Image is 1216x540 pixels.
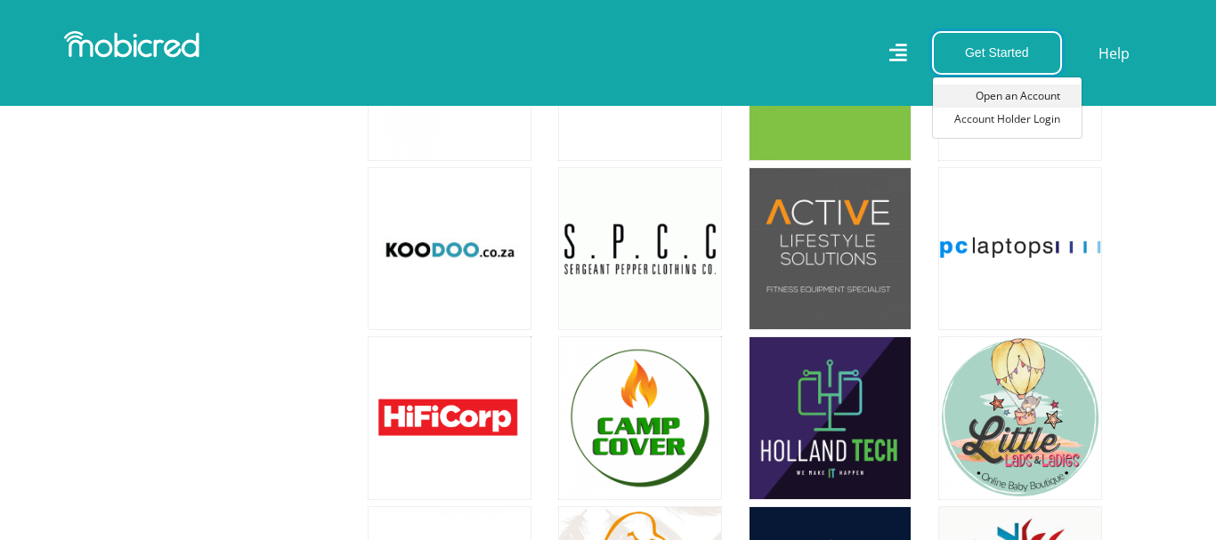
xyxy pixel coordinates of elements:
[933,85,1082,108] a: Open an Account
[1098,42,1131,65] a: Help
[932,77,1082,139] div: Get Started
[932,31,1062,75] button: Get Started
[933,108,1082,131] a: Account Holder Login
[64,31,199,58] img: Mobicred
